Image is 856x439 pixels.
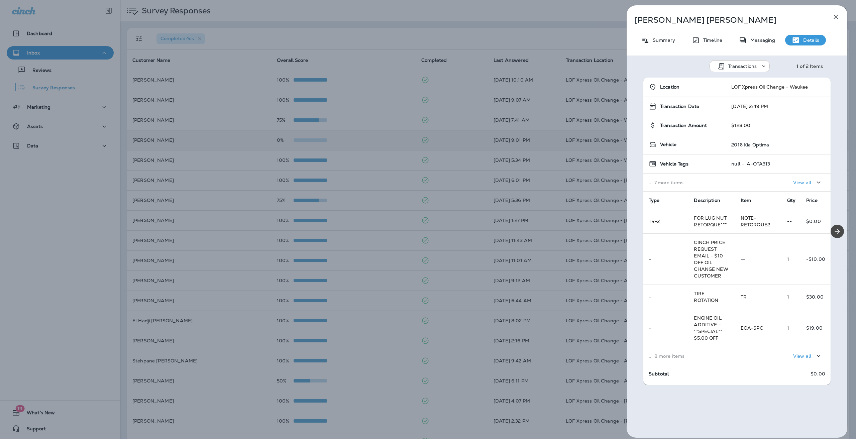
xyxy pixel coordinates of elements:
[831,225,844,238] button: Next
[806,294,825,300] p: $30.00
[806,197,818,203] span: Price
[649,37,675,43] p: Summary
[811,371,825,376] p: $0.00
[787,294,789,300] span: 1
[660,104,699,109] span: Transaction Date
[728,64,757,69] p: Transactions
[747,37,775,43] p: Messaging
[741,294,747,300] span: TR
[793,353,811,359] p: View all
[694,215,727,228] span: FOR LUG NUT RETORQUE***
[793,180,811,185] p: View all
[741,325,763,331] span: EOA-SPC
[806,256,825,262] p: -$10.00
[726,116,831,135] td: $128.00
[649,197,660,203] span: Type
[660,84,679,90] span: Location
[741,197,751,203] span: Item
[694,291,718,303] span: TIRE ROTATION
[660,161,688,167] span: Vehicle Tags
[796,64,823,69] div: 1 of 2 Items
[787,197,795,203] span: Qty
[806,219,825,224] p: $0.00
[787,325,789,331] span: 1
[649,371,669,377] span: Subtotal
[649,353,730,359] p: ... 8 more items
[649,294,651,300] span: -
[790,176,825,189] button: View all
[741,256,776,262] p: --
[741,215,770,228] span: NOTE-RETORQUE2
[800,37,819,43] p: Details
[787,219,795,224] p: --
[660,142,676,147] span: Vehicle
[649,180,721,185] p: ... 7 more items
[694,315,722,341] span: ENGINE OIL ADDITIVE - **SPECIAL** $5.00 OFF
[649,256,651,262] span: -
[635,15,817,25] p: [PERSON_NAME] [PERSON_NAME]
[649,218,660,224] span: TR-2
[700,37,722,43] p: Timeline
[726,78,831,97] td: LOF Xpress Oil Change - Waukee
[649,325,651,331] span: -
[790,350,825,362] button: View all
[694,239,728,279] span: CINCH PRICE REQUEST EMAIL - $10 OFF OIL CHANGE NEW CUSTOMER
[660,123,707,128] span: Transaction Amount
[694,197,720,203] span: Description
[787,256,789,262] span: 1
[726,97,831,116] td: [DATE] 2:49 PM
[731,142,769,147] p: 2016 Kia Optima
[806,325,825,331] p: $19.00
[731,161,770,167] p: null - IA-OTA313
